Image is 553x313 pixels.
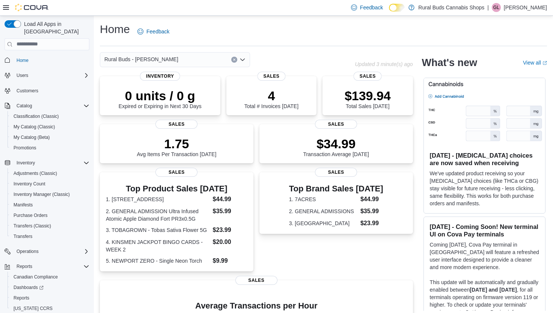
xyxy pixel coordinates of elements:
span: Users [14,71,89,80]
p: 0 units / 0 g [119,88,202,103]
dt: 5. NEWPORT ZERO - Single Neon Torch [106,257,210,265]
span: Promotions [11,143,89,152]
dt: 2. GENERAL ADMISSION Ultra Infused Atomic Apple Diamond Fort PR3x0.5G [106,208,210,223]
a: Promotions [11,143,39,152]
button: Customers [2,85,92,96]
button: Transfers [8,231,92,242]
span: Inventory [140,72,180,81]
p: $34.99 [303,136,369,151]
button: Users [2,70,92,81]
span: Sales [155,168,197,177]
a: Manifests [11,200,36,209]
span: Load All Apps in [GEOGRAPHIC_DATA] [21,20,89,35]
dt: 1. [STREET_ADDRESS] [106,196,210,203]
button: Operations [2,246,92,257]
p: | [487,3,489,12]
button: My Catalog (Classic) [8,122,92,132]
dd: $20.00 [213,238,247,247]
span: Reports [11,293,89,302]
span: Sales [315,120,357,129]
span: Users [17,72,28,78]
span: Transfers [11,232,89,241]
p: $139.94 [345,88,391,103]
p: 1.75 [137,136,216,151]
dt: 3. TOBAGROWN - Tobas Sativa Flower 5G [106,226,210,234]
h3: [DATE] - [MEDICAL_DATA] choices are now saved when receiving [430,152,539,167]
button: Manifests [8,200,92,210]
button: Promotions [8,143,92,153]
span: Inventory [14,158,89,167]
dd: $44.99 [213,195,247,204]
span: Adjustments (Classic) [11,169,89,178]
button: Catalog [2,101,92,111]
a: Dashboards [8,282,92,293]
span: Inventory Count [14,181,45,187]
span: Home [14,56,89,65]
h3: Top Product Sales [DATE] [106,184,247,193]
a: Adjustments (Classic) [11,169,60,178]
span: Manifests [11,200,89,209]
span: [US_STATE] CCRS [14,305,53,311]
h3: [DATE] - Coming Soon! New terminal UI on Cova Pay terminals [430,223,539,238]
span: Operations [17,248,39,254]
div: Total # Invoices [DATE] [244,88,298,109]
p: Updated 3 minute(s) ago [355,61,413,67]
a: Dashboards [11,283,47,292]
dt: 1. 7ACRES [289,196,357,203]
div: Total Sales [DATE] [345,88,391,109]
img: Cova [15,4,49,11]
dt: 2. GENERAL ADMISSIONS [289,208,357,215]
span: Catalog [17,103,32,109]
span: Feedback [146,28,169,35]
p: Rural Buds Cannabis Shops [418,3,484,12]
h1: Home [100,22,130,37]
dd: $23.99 [360,219,383,228]
button: Canadian Compliance [8,272,92,282]
a: Feedback [134,24,172,39]
dd: $35.99 [213,207,247,216]
span: Customers [14,86,89,95]
button: My Catalog (Beta) [8,132,92,143]
a: Customers [14,86,41,95]
button: Home [2,55,92,66]
span: Canadian Compliance [14,274,58,280]
dd: $35.99 [360,207,383,216]
dt: 4. KINSMEN JACKPOT BINGO CARDS - WEEK 2 [106,238,210,253]
span: Promotions [14,145,36,151]
div: Ginette Lucier [492,3,501,12]
span: Customers [17,88,38,94]
h4: Average Transactions per Hour [106,301,407,310]
a: Transfers (Classic) [11,221,54,230]
span: Transfers (Classic) [11,221,89,230]
span: Classification (Classic) [11,112,89,121]
p: We've updated product receiving so your [MEDICAL_DATA] choices (like THCa or CBG) stay visible fo... [430,170,539,207]
button: Inventory Count [8,179,92,189]
span: Washington CCRS [11,304,89,313]
button: Purchase Orders [8,210,92,221]
span: Sales [257,72,285,81]
button: Catalog [14,101,35,110]
a: My Catalog (Classic) [11,122,58,131]
div: Avg Items Per Transaction [DATE] [137,136,216,157]
span: Dashboards [14,284,44,290]
a: Transfers [11,232,35,241]
span: Reports [14,262,89,271]
span: Classification (Classic) [14,113,59,119]
span: Sales [155,120,197,129]
button: Reports [14,262,35,271]
span: My Catalog (Beta) [11,133,89,142]
p: Coming [DATE], Cova Pay terminal in [GEOGRAPHIC_DATA] will feature a refreshed user interface des... [430,241,539,271]
a: My Catalog (Beta) [11,133,53,142]
input: Dark Mode [389,4,405,12]
span: Rural Buds - [PERSON_NAME] [104,55,178,64]
a: [US_STATE] CCRS [11,304,56,313]
strong: [DATE] and [DATE] [470,287,517,293]
svg: External link [542,61,547,65]
span: My Catalog (Classic) [14,124,55,130]
div: Expired or Expiring in Next 30 Days [119,88,202,109]
dt: 3. [GEOGRAPHIC_DATA] [289,220,357,227]
button: Classification (Classic) [8,111,92,122]
span: Inventory Manager (Classic) [11,190,89,199]
span: Purchase Orders [11,211,89,220]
